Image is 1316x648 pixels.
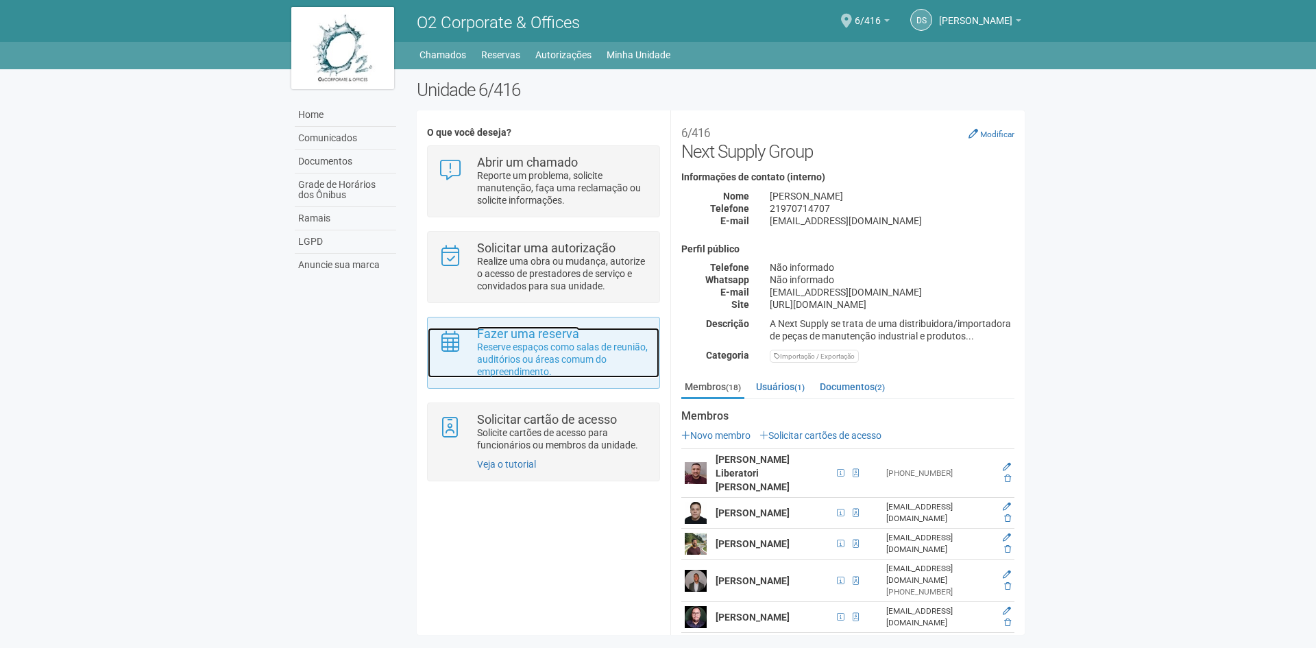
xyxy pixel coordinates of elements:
strong: Membros [681,410,1014,422]
div: 21970714707 [759,202,1025,215]
a: Solicitar cartões de acesso [759,430,881,441]
strong: Telefone [710,262,749,273]
div: [EMAIL_ADDRESS][DOMAIN_NAME] [886,605,993,629]
img: user.png [685,606,707,628]
div: [EMAIL_ADDRESS][DOMAIN_NAME] [886,563,993,586]
a: Usuários(1) [753,376,808,397]
strong: Abrir um chamado [477,155,578,169]
a: Excluir membro [1004,581,1011,591]
a: Autorizações [535,45,592,64]
h4: O que você deseja? [427,128,659,138]
a: Documentos(2) [816,376,888,397]
a: Modificar [968,128,1014,139]
a: Documentos [295,150,396,173]
a: Novo membro [681,430,751,441]
a: DS [910,9,932,31]
strong: Categoria [706,350,749,361]
div: [EMAIL_ADDRESS][DOMAIN_NAME] [886,532,993,555]
a: LGPD [295,230,396,254]
strong: Telefone [710,203,749,214]
span: 6/416 [855,2,881,26]
strong: Whatsapp [705,274,749,285]
strong: [PERSON_NAME] Liberatori [PERSON_NAME] [716,454,790,492]
a: Editar membro [1003,462,1011,472]
a: Editar membro [1003,533,1011,542]
strong: Solicitar uma autorização [477,241,616,255]
div: [EMAIL_ADDRESS][DOMAIN_NAME] [759,286,1025,298]
div: [EMAIL_ADDRESS][DOMAIN_NAME] [759,215,1025,227]
a: Grade de Horários dos Ônibus [295,173,396,207]
small: (1) [794,383,805,392]
a: Excluir membro [1004,514,1011,523]
a: Membros(18) [681,376,744,399]
a: [PERSON_NAME] [939,17,1021,28]
strong: [PERSON_NAME] [716,575,790,586]
strong: Nome [723,191,749,202]
span: O2 Corporate & Offices [417,13,580,32]
p: Reserve espaços como salas de reunião, auditórios ou áreas comum do empreendimento. [477,341,649,378]
strong: E-mail [720,287,749,298]
img: user.png [685,570,707,592]
a: Ramais [295,207,396,230]
span: Daniel Santos [939,2,1012,26]
p: Realize uma obra ou mudança, autorize o acesso de prestadores de serviço e convidados para sua un... [477,255,649,292]
a: 6/416 [855,17,890,28]
h2: Unidade 6/416 [417,80,1025,100]
strong: [PERSON_NAME] [716,507,790,518]
a: Home [295,104,396,127]
a: Editar membro [1003,502,1011,512]
p: Solicite cartões de acesso para funcionários ou membros da unidade. [477,427,649,451]
a: Veja o tutorial [477,459,536,470]
div: A Next Supply se trata de uma distribuidora/importadora de peças de manutenção industrial e produ... [759,317,1025,342]
a: Editar membro [1003,606,1011,616]
a: Comunicados [295,127,396,150]
img: logo.jpg [291,7,394,89]
strong: [PERSON_NAME] [716,538,790,549]
img: user.png [685,533,707,555]
div: Importação / Exportação [770,350,859,363]
strong: Fazer uma reserva [477,326,579,341]
small: (18) [726,383,741,392]
a: Solicitar uma autorização Realize uma obra ou mudança, autorize o acesso de prestadores de serviç... [438,242,648,292]
img: user.png [685,462,707,484]
a: Excluir membro [1004,544,1011,554]
div: [EMAIL_ADDRESS][DOMAIN_NAME] [886,501,993,525]
strong: Descrição [706,318,749,329]
h4: Informações de contato (interno) [681,172,1014,182]
small: (2) [875,383,885,392]
a: Anuncie sua marca [295,254,396,276]
a: Excluir membro [1004,618,1011,627]
strong: [PERSON_NAME] [716,612,790,623]
div: [URL][DOMAIN_NAME] [759,298,1025,311]
h4: Perfil público [681,244,1014,254]
a: Editar membro [1003,570,1011,579]
a: Fazer uma reserva Reserve espaços como salas de reunião, auditórios ou áreas comum do empreendime... [438,328,648,378]
p: Reporte um problema, solicite manutenção, faça uma reclamação ou solicite informações. [477,169,649,206]
a: Solicitar cartão de acesso Solicite cartões de acesso para funcionários ou membros da unidade. [438,413,648,451]
div: Não informado [759,261,1025,274]
div: Não informado [759,274,1025,286]
a: Minha Unidade [607,45,670,64]
div: [PHONE_NUMBER] [886,586,993,598]
small: 6/416 [681,126,710,140]
a: Excluir membro [1004,474,1011,483]
a: Reservas [481,45,520,64]
strong: E-mail [720,215,749,226]
img: user.png [685,502,707,524]
div: [PHONE_NUMBER] [886,468,993,479]
small: Modificar [980,130,1014,139]
div: [PERSON_NAME] [759,190,1025,202]
strong: Solicitar cartão de acesso [477,412,617,427]
a: Abrir um chamado Reporte um problema, solicite manutenção, faça uma reclamação ou solicite inform... [438,156,648,206]
h2: Next Supply Group [681,121,1014,162]
strong: Site [731,299,749,310]
a: Chamados [419,45,466,64]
